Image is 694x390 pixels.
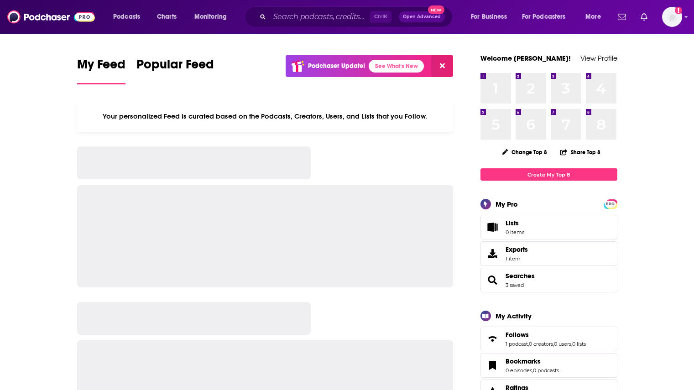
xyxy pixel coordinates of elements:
span: For Business [471,10,507,23]
a: Follows [506,331,586,339]
span: My Feed [77,57,125,78]
button: Show profile menu [662,7,682,27]
button: open menu [107,10,152,24]
a: Follows [484,333,502,345]
a: PRO [605,200,616,207]
span: Ctrl K [370,11,391,23]
button: Change Top 8 [496,146,553,158]
a: My Feed [77,57,125,84]
a: Welcome [PERSON_NAME]! [480,54,571,62]
div: Your personalized Feed is curated based on the Podcasts, Creators, Users, and Lists that you Follow. [77,101,454,132]
span: Podcasts [113,10,140,23]
span: PRO [605,201,616,208]
span: , [528,341,529,347]
a: View Profile [580,54,617,62]
span: , [532,367,533,374]
a: 0 creators [529,341,553,347]
span: Monitoring [194,10,227,23]
span: Exports [484,247,502,260]
img: Podchaser - Follow, Share and Rate Podcasts [7,8,95,26]
span: Charts [157,10,177,23]
span: 0 items [506,229,524,235]
a: 1 podcast [506,341,528,347]
button: Open AdvancedNew [399,11,445,22]
button: open menu [188,10,239,24]
span: Follows [506,331,529,339]
button: open menu [464,10,518,24]
span: New [428,5,444,14]
span: Follows [480,327,617,351]
svg: Add a profile image [675,7,682,14]
img: User Profile [662,7,682,27]
a: Create My Top 8 [480,168,617,181]
button: open menu [516,10,579,24]
span: More [585,10,601,23]
a: 0 users [554,341,571,347]
button: Share Top 8 [560,143,601,161]
span: Logged in as cmand-s [662,7,682,27]
span: , [553,341,554,347]
a: 0 lists [572,341,586,347]
button: open menu [579,10,612,24]
a: See What's New [369,60,424,73]
a: Bookmarks [484,359,502,372]
span: Exports [506,245,528,254]
span: Searches [480,268,617,292]
a: 0 episodes [506,367,532,374]
span: Open Advanced [403,15,441,19]
a: Show notifications dropdown [614,9,630,25]
span: Lists [506,219,519,227]
a: Exports [480,241,617,266]
div: Search podcasts, credits, & more... [253,6,461,27]
a: Popular Feed [136,57,214,84]
div: My Activity [496,312,532,320]
span: 1 item [506,255,528,262]
a: Searches [506,272,535,280]
span: Lists [484,221,502,234]
p: Podchaser Update! [308,62,365,70]
span: Bookmarks [506,357,541,365]
a: Searches [484,274,502,286]
a: 3 saved [506,282,524,288]
a: 0 podcasts [533,367,559,374]
a: Show notifications dropdown [637,9,651,25]
a: Charts [151,10,182,24]
input: Search podcasts, credits, & more... [270,10,370,24]
div: My Pro [496,200,518,208]
span: Popular Feed [136,57,214,78]
span: Bookmarks [480,353,617,378]
a: Bookmarks [506,357,559,365]
span: For Podcasters [522,10,566,23]
a: Lists [480,215,617,239]
span: Lists [506,219,524,227]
